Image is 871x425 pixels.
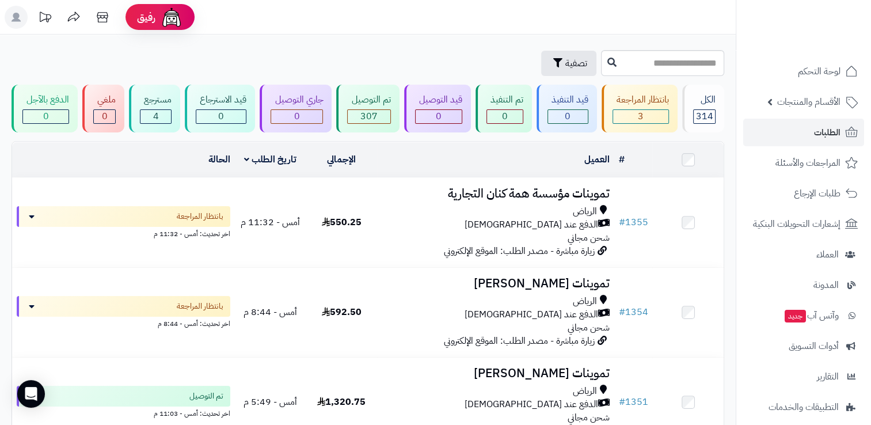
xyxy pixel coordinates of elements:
[317,395,366,409] span: 1,320.75
[43,109,49,123] span: 0
[618,395,625,409] span: #
[743,363,864,390] a: التقارير
[548,110,588,123] div: 0
[565,109,570,123] span: 0
[618,395,648,409] a: #1351
[80,85,127,132] a: ملغي 0
[348,110,390,123] div: 307
[102,109,108,123] span: 0
[140,93,172,107] div: مسترجع
[618,305,625,319] span: #
[793,31,860,55] img: logo-2.png
[743,149,864,177] a: المراجعات والأسئلة
[257,85,334,132] a: جاري التوصيل 0
[613,93,669,107] div: بانتظار المراجعة
[743,58,864,85] a: لوحة التحكم
[567,231,609,245] span: شحن مجاني
[189,390,223,402] span: تم التوصيل
[31,6,59,32] a: تحديثات المنصة
[599,85,680,132] a: بانتظار المراجعة 3
[244,395,297,409] span: أمس - 5:49 م
[743,210,864,238] a: إشعارات التحويلات البنكية
[817,369,839,385] span: التقارير
[618,153,624,166] a: #
[572,295,596,308] span: الرياض
[402,85,473,132] a: قيد التوصيل 0
[17,407,230,419] div: اخر تحديث: أمس - 11:03 م
[464,398,598,411] span: الدفع عند [DEMOGRAPHIC_DATA]
[743,119,864,146] a: الطلبات
[382,367,610,380] h3: تموينات [PERSON_NAME]
[127,85,182,132] a: مسترجع 4
[218,109,224,123] span: 0
[618,215,625,229] span: #
[695,109,713,123] span: 314
[322,305,362,319] span: 592.50
[547,93,588,107] div: قيد التنفيذ
[160,6,183,29] img: ai-face.png
[743,302,864,329] a: وآتس آبجديد
[618,305,648,319] a: #1354
[785,310,806,322] span: جديد
[153,109,159,123] span: 4
[140,110,171,123] div: 4
[567,411,609,424] span: شحن مجاني
[443,334,594,348] span: زيارة مباشرة - مصدر الطلب: الموقع الإلكتروني
[334,85,401,132] a: تم التوصيل 307
[177,301,223,312] span: بانتظار المراجعة
[813,277,839,293] span: المدونة
[572,205,596,218] span: الرياض
[502,109,508,123] span: 0
[17,227,230,239] div: اخر تحديث: أمس - 11:32 م
[789,338,839,354] span: أدوات التسويق
[743,271,864,299] a: المدونة
[17,380,45,408] div: Open Intercom Messenger
[743,180,864,207] a: طلبات الإرجاع
[783,308,839,324] span: وآتس آب
[322,215,362,229] span: 550.25
[693,93,716,107] div: الكل
[196,110,246,123] div: 0
[208,153,230,166] a: الحالة
[93,93,116,107] div: ملغي
[613,110,668,123] div: 3
[743,332,864,360] a: أدوات التسويق
[347,93,390,107] div: تم التوصيل
[294,109,300,123] span: 0
[327,153,356,166] a: الإجمالي
[182,85,257,132] a: قيد الاسترجاع 0
[816,246,839,263] span: العملاء
[196,93,246,107] div: قيد الاسترجاع
[382,187,610,200] h3: تموينات مؤسسة همة كنان التجارية
[244,153,296,166] a: تاريخ الطلب
[17,317,230,329] div: اخر تحديث: أمس - 8:44 م
[584,153,609,166] a: العميل
[464,308,598,321] span: الدفع عند [DEMOGRAPHIC_DATA]
[769,399,839,415] span: التطبيقات والخدمات
[436,109,442,123] span: 0
[464,218,598,232] span: الدفع عند [DEMOGRAPHIC_DATA]
[638,109,644,123] span: 3
[565,56,587,70] span: تصفية
[473,85,534,132] a: تم التنفيذ 0
[177,211,223,222] span: بانتظار المراجعة
[794,185,840,202] span: طلبات الإرجاع
[244,305,297,319] span: أمس - 8:44 م
[22,93,69,107] div: الدفع بالآجل
[572,385,596,398] span: الرياض
[814,124,840,141] span: الطلبات
[487,110,523,123] div: 0
[775,155,840,171] span: المراجعات والأسئلة
[382,277,610,290] h3: تموينات [PERSON_NAME]
[9,85,80,132] a: الدفع بالآجل 0
[743,393,864,421] a: التطبيقات والخدمات
[241,215,300,229] span: أمس - 11:32 م
[534,85,599,132] a: قيد التنفيذ 0
[567,321,609,335] span: شحن مجاني
[798,63,840,79] span: لوحة التحكم
[360,109,378,123] span: 307
[743,241,864,268] a: العملاء
[618,215,648,229] a: #1355
[416,110,462,123] div: 0
[486,93,523,107] div: تم التنفيذ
